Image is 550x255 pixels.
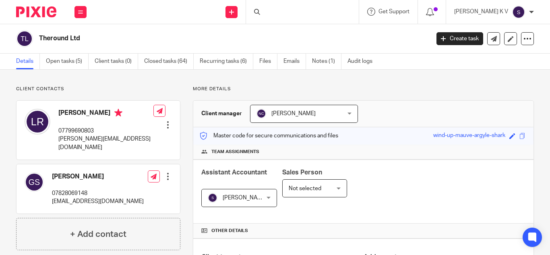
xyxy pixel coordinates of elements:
span: Not selected [289,186,321,191]
img: svg%3E [208,193,217,203]
h4: [PERSON_NAME] [58,109,153,119]
a: Create task [436,32,483,45]
h3: Client manager [201,110,242,118]
p: [EMAIL_ADDRESS][DOMAIN_NAME] [52,197,144,205]
a: Emails [283,54,306,69]
img: svg%3E [16,30,33,47]
a: Open tasks (5) [46,54,89,69]
img: svg%3E [256,109,266,118]
p: 07799690803 [58,127,153,135]
a: Closed tasks (64) [144,54,194,69]
img: svg%3E [25,109,50,135]
span: [PERSON_NAME] [271,111,316,116]
a: Client tasks (0) [95,54,138,69]
a: Recurring tasks (6) [200,54,253,69]
p: Master code for secure communications and files [199,132,338,140]
a: Files [259,54,277,69]
h4: + Add contact [70,228,126,240]
h4: [PERSON_NAME] [52,172,144,181]
p: 07828069148 [52,189,144,197]
h2: Theround Ltd [39,34,347,43]
span: Other details [211,228,248,234]
img: svg%3E [512,6,525,19]
p: [PERSON_NAME][EMAIL_ADDRESS][DOMAIN_NAME] [58,135,153,151]
a: Notes (1) [312,54,341,69]
p: [PERSON_NAME] K V [454,8,508,16]
p: Client contacts [16,86,180,92]
img: Pixie [16,6,56,17]
div: wind-up-mauve-argyle-shark [433,131,505,141]
p: More details [193,86,534,92]
span: Assistant Accountant [201,169,267,176]
img: svg%3E [25,172,44,192]
i: Primary [114,109,122,117]
a: Details [16,54,40,69]
span: Get Support [378,9,409,15]
span: Sales Person [282,169,322,176]
a: Audit logs [347,54,378,69]
span: [PERSON_NAME] K V [223,195,277,201]
span: Team assignments [211,149,259,155]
